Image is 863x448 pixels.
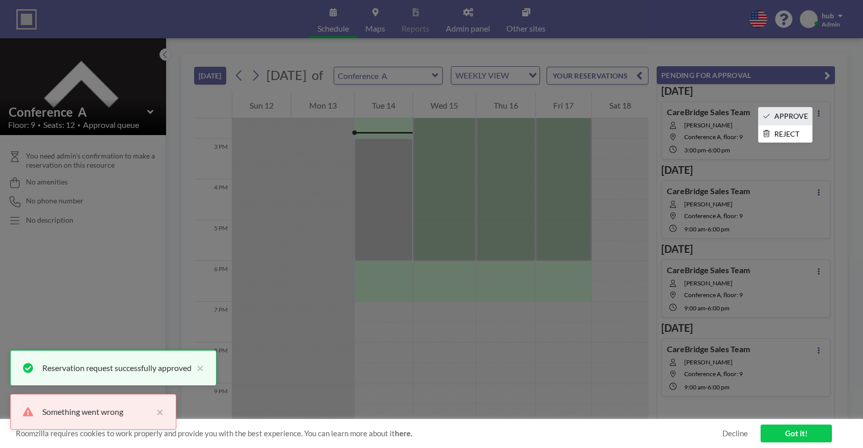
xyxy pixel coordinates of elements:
span: Roomzilla requires cookies to work properly and provide you with the best experience. You can lea... [16,429,722,438]
li: REJECT [759,125,812,143]
button: close [192,362,204,374]
button: close [151,406,164,418]
a: Decline [722,429,748,438]
li: APPROVE [759,108,812,125]
a: Got it! [761,425,832,442]
div: Reservation request successfully approved [42,362,192,374]
a: here. [395,429,412,438]
div: Something went wrong [42,406,151,418]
